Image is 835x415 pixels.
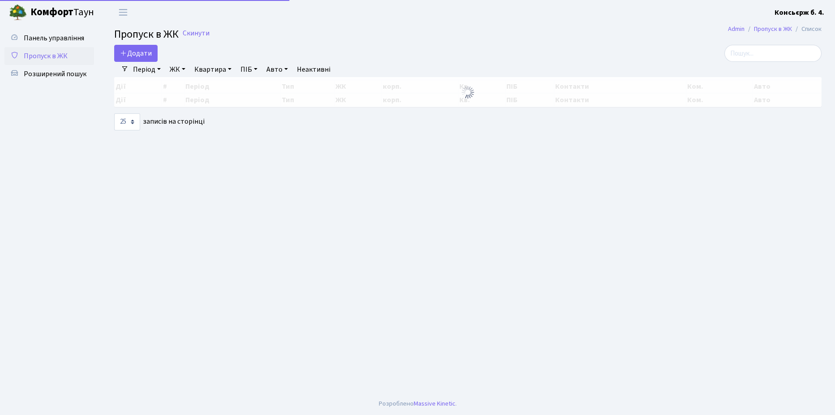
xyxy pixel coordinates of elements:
a: ПІБ [237,62,261,77]
a: Розширений пошук [4,65,94,83]
nav: breadcrumb [715,20,835,39]
input: Пошук... [724,45,822,62]
span: Розширений пошук [24,69,86,79]
a: Пропуск в ЖК [754,24,792,34]
a: Додати [114,45,158,62]
li: Список [792,24,822,34]
a: Скинути [183,29,210,38]
a: Квартира [191,62,235,77]
span: Додати [120,48,152,58]
a: Пропуск в ЖК [4,47,94,65]
b: Консьєрж б. 4. [775,8,824,17]
div: Розроблено . [379,399,457,409]
a: ЖК [166,62,189,77]
a: Admin [728,24,745,34]
a: Massive Kinetic [414,399,455,408]
label: записів на сторінці [114,113,205,130]
a: Період [129,62,164,77]
b: Комфорт [30,5,73,19]
a: Консьєрж б. 4. [775,7,824,18]
span: Пропуск в ЖК [24,51,68,61]
button: Переключити навігацію [112,5,134,20]
span: Таун [30,5,94,20]
span: Панель управління [24,33,84,43]
img: logo.png [9,4,27,22]
a: Панель управління [4,29,94,47]
a: Авто [263,62,291,77]
a: Неактивні [293,62,334,77]
span: Пропуск в ЖК [114,26,179,42]
img: Обробка... [461,85,475,99]
select: записів на сторінці [114,113,140,130]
